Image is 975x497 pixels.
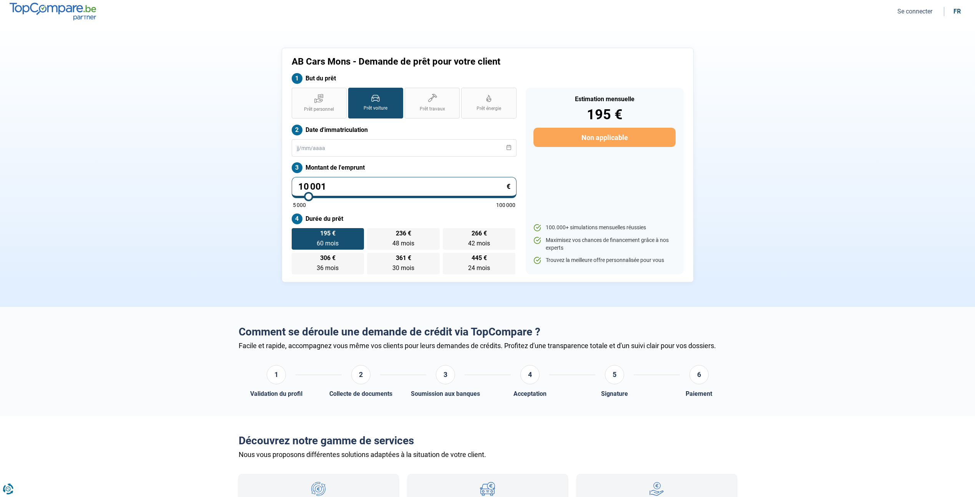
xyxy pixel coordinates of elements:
[317,240,339,247] span: 60 mois
[392,240,414,247] span: 48 mois
[292,213,517,224] label: Durée du prêt
[507,183,510,190] span: €
[472,230,487,237] span: 266 €
[533,96,675,102] div: Estimation mensuelle
[689,365,709,384] div: 6
[292,73,517,84] label: But du prêt
[436,365,455,384] div: 3
[267,365,286,384] div: 1
[477,105,501,112] span: Prêt énergie
[686,390,712,397] div: Paiement
[250,390,302,397] div: Validation du profil
[533,237,675,252] li: Maximisez vos chances de financement grâce à nos experts
[292,56,583,67] h1: AB Cars Mons - Demande de prêt pour votre client
[320,255,336,261] span: 306 €
[239,342,737,350] div: Facile et rapide, accompagnez vous même vos clients pour leurs demandes de crédits. Profitez d'un...
[292,125,517,135] label: Date d'immatriculation
[239,325,737,339] h2: Comment se déroule une demande de crédit via TopCompare ?
[468,264,490,272] span: 24 mois
[396,230,411,237] span: 236 €
[480,482,495,496] img: Prêt ballon
[468,240,490,247] span: 42 mois
[420,106,445,112] span: Prêt travaux
[605,365,624,384] div: 5
[533,108,675,122] div: 195 €
[895,7,935,15] button: Se connecter
[320,230,336,237] span: 195 €
[953,8,961,15] div: fr
[649,482,664,496] img: Prêt personnel
[292,139,517,157] input: jj/mm/aaaa
[293,202,306,208] span: 5 000
[329,390,392,397] div: Collecte de documents
[292,162,517,173] label: Montant de l'emprunt
[396,255,411,261] span: 361 €
[533,224,675,232] li: 100.000+ simulations mensuelles réussies
[317,264,339,272] span: 36 mois
[351,365,370,384] div: 2
[472,255,487,261] span: 445 €
[239,450,737,459] div: Nous vous proposons différentes solutions adaptées à la situation de votre client.
[533,128,675,147] button: Non applicable
[533,257,675,264] li: Trouvez la meilleure offre personnalisée pour vous
[10,3,96,20] img: TopCompare.be
[601,390,628,397] div: Signature
[392,264,414,272] span: 30 mois
[304,106,334,113] span: Prêt personnel
[239,434,737,447] h2: Découvrez notre gamme de services
[311,482,326,496] img: Regroupement de crédits
[513,390,546,397] div: Acceptation
[520,365,540,384] div: 4
[364,105,387,112] span: Prêt voiture
[496,202,515,208] span: 100 000
[411,390,480,397] div: Soumission aux banques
